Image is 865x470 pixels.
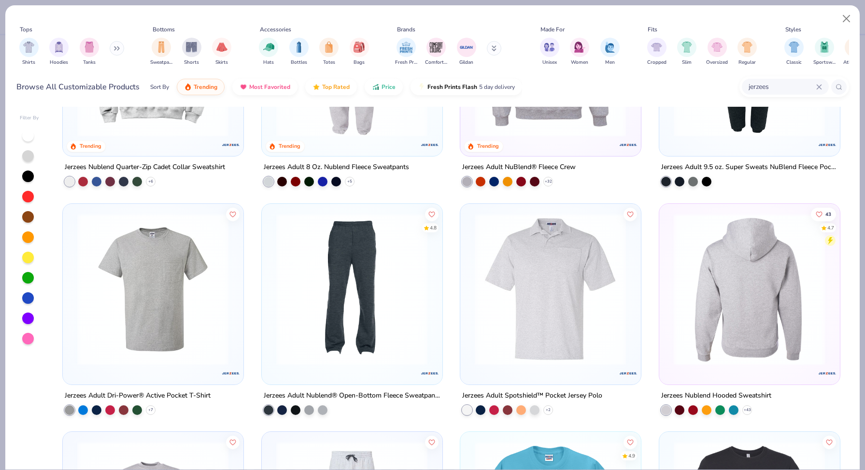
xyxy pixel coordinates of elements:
[462,161,576,173] div: Jerzees Adult NuBlend® Fleece Crew
[817,363,837,383] img: Jerzees logo
[432,213,593,365] img: 5b7f60f9-a8c1-4fc2-a906-35c0696495fd
[785,25,801,34] div: Styles
[545,178,552,184] span: + 32
[420,363,439,383] img: Jerzees logo
[748,81,816,92] input: Try "T-Shirt"
[425,59,447,66] span: Comfort Colors
[619,135,638,154] img: Jerzees logo
[249,83,290,91] span: Most Favorited
[240,83,247,91] img: most_fav.gif
[323,59,335,66] span: Totes
[153,25,175,34] div: Bottoms
[540,38,559,66] button: filter button
[813,38,836,66] div: filter for Sportswear
[711,42,723,53] img: Oversized Image
[397,25,415,34] div: Brands
[605,59,615,66] span: Men
[347,178,352,184] span: + 5
[50,59,68,66] span: Hoodies
[570,38,589,66] div: filter for Women
[737,38,757,66] button: filter button
[182,38,201,66] div: filter for Shorts
[72,213,233,365] img: 7fe0ff40-50c5-4b13-a68a-6735e4fa6c6a
[19,38,39,66] button: filter button
[289,38,309,66] button: filter button
[395,38,417,66] div: filter for Fresh Prints
[263,42,274,53] img: Hats Image
[80,38,99,66] div: filter for Tanks
[784,38,804,66] div: filter for Classic
[395,38,417,66] button: filter button
[65,389,211,401] div: Jerzees Adult Dri-Power® Active Pocket T-Shirt
[819,42,830,53] img: Sportswear Image
[459,59,473,66] span: Gildan
[738,59,756,66] span: Regular
[651,42,662,53] img: Cropped Image
[80,38,99,66] button: filter button
[289,38,309,66] div: filter for Bottles
[648,25,657,34] div: Fits
[813,38,836,66] button: filter button
[600,38,620,66] div: filter for Men
[811,207,836,221] button: Like
[647,38,666,66] div: filter for Cropped
[546,407,551,413] span: + 2
[65,161,225,173] div: Jerzees Nublend Quarter-Zip Cadet Collar Sweatshirt
[354,59,365,66] span: Bags
[177,79,225,95] button: Trending
[677,38,696,66] button: filter button
[212,38,231,66] button: filter button
[742,42,753,53] img: Regular Image
[49,38,69,66] button: filter button
[430,224,437,231] div: 4.8
[148,407,153,413] span: + 7
[150,83,169,91] div: Sort By
[605,42,615,53] img: Men Image
[294,42,304,53] img: Bottles Image
[49,38,69,66] div: filter for Hoodies
[194,83,217,91] span: Trending
[148,178,153,184] span: + 6
[737,38,757,66] div: filter for Regular
[263,59,274,66] span: Hats
[260,25,291,34] div: Accessories
[459,40,474,55] img: Gildan Image
[789,42,800,53] img: Classic Image
[221,135,241,154] img: Jerzees logo
[305,79,357,95] button: Top Rated
[150,38,172,66] button: filter button
[425,435,439,449] button: Like
[570,38,589,66] button: filter button
[365,79,403,95] button: Price
[706,59,728,66] span: Oversized
[425,207,439,221] button: Like
[322,83,350,91] span: Top Rated
[540,25,565,34] div: Made For
[319,38,339,66] button: filter button
[19,38,39,66] div: filter for Shirts
[786,59,802,66] span: Classic
[226,435,240,449] button: Like
[743,407,751,413] span: + 43
[420,135,439,154] img: Jerzees logo
[822,435,836,449] button: Like
[457,38,476,66] button: filter button
[226,207,240,221] button: Like
[221,363,241,383] img: Jerzees logo
[84,42,95,53] img: Tanks Image
[706,38,728,66] div: filter for Oversized
[457,38,476,66] div: filter for Gildan
[479,82,515,93] span: 5 day delivery
[647,38,666,66] button: filter button
[571,59,588,66] span: Women
[681,42,692,53] img: Slim Image
[23,42,34,53] img: Shirts Image
[212,38,231,66] div: filter for Skirts
[817,135,837,154] img: Jerzees logo
[264,389,440,401] div: Jerzees Adult Nublend® Open-Bottom Fleece Sweatpants
[661,161,838,173] div: Jerzees Adult 9.5 oz. Super Sweats NuBlend Fleece Pocketed Sweatpants
[837,10,856,28] button: Close
[216,42,227,53] img: Skirts Image
[677,38,696,66] div: filter for Slim
[706,38,728,66] button: filter button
